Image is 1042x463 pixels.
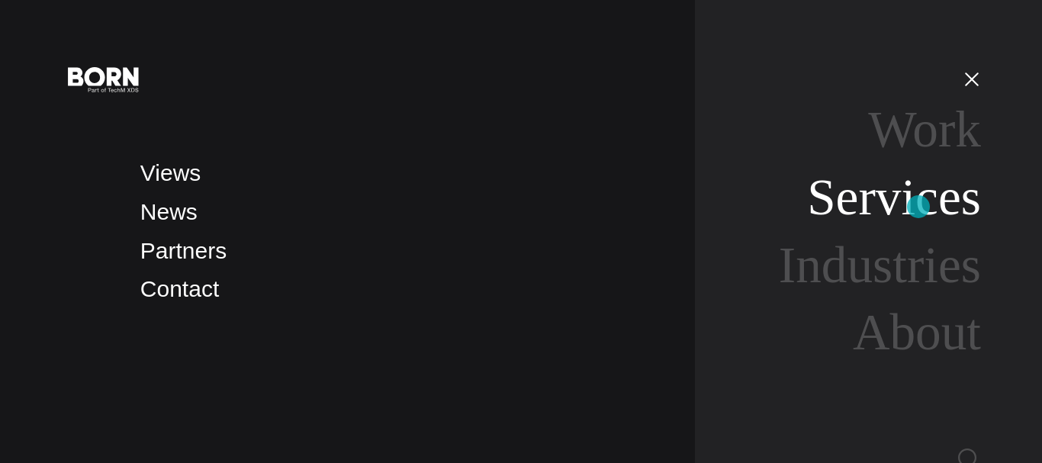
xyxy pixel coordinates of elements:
a: News [140,199,198,224]
a: Services [807,169,981,226]
a: About [853,304,981,361]
a: Industries [779,236,981,294]
button: Open [954,63,990,95]
a: Contact [140,276,219,301]
a: Work [868,101,981,158]
a: Views [140,160,201,185]
a: Partners [140,238,227,263]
